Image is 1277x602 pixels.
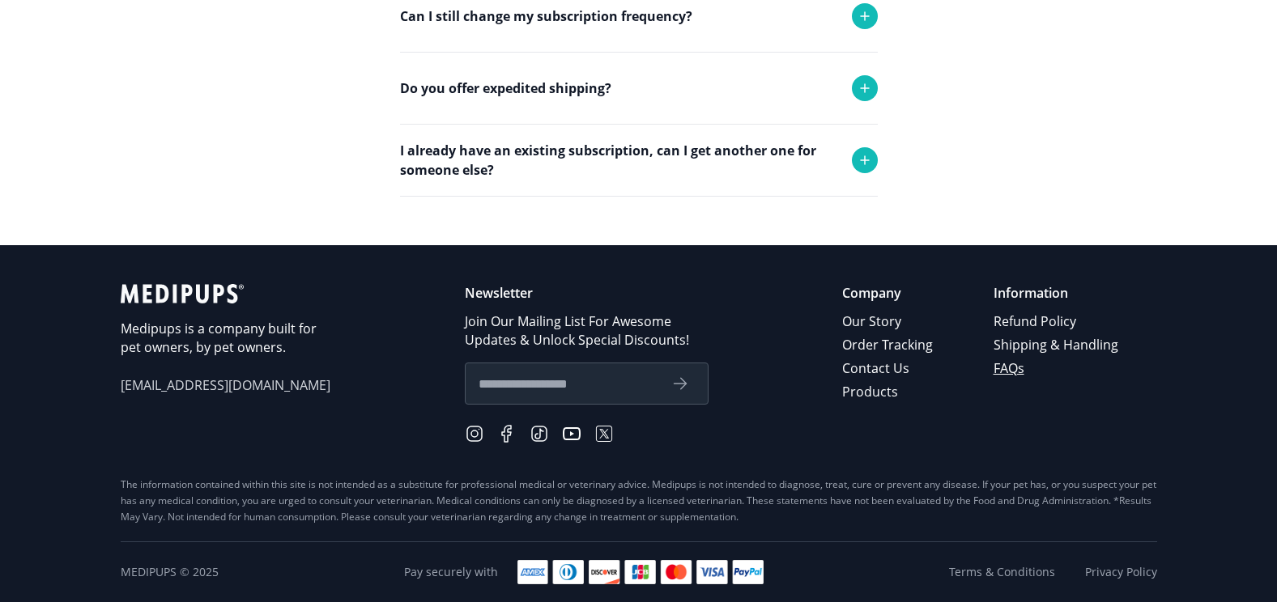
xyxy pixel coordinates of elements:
[842,310,935,333] a: Our Story
[842,357,935,380] a: Contact Us
[994,357,1121,380] a: FAQs
[121,320,331,357] p: Medipups is a company built for pet owners, by pet owners.
[1085,564,1157,580] a: Privacy Policy
[465,312,709,350] p: Join Our Mailing List For Awesome Updates & Unlock Special Discounts!
[994,333,1121,357] a: Shipping & Handling
[400,196,878,280] div: Absolutely! Simply place the order and use the shipping address of the person who will receive th...
[400,78,611,98] p: Do you offer expedited shipping?
[404,564,498,580] span: Pay securely with
[400,52,878,136] div: Yes you can. Simply reach out to support and we will adjust your monthly deliveries!
[465,284,709,303] p: Newsletter
[842,333,935,357] a: Order Tracking
[517,560,764,584] img: payment methods
[994,284,1121,303] p: Information
[121,564,219,580] span: Medipups © 2025
[949,564,1055,580] a: Terms & Conditions
[400,141,836,180] p: I already have an existing subscription, can I get another one for someone else?
[400,124,878,208] div: Yes we do! Please reach out to support and we will try to accommodate any request.
[842,284,935,303] p: Company
[400,6,692,26] p: Can I still change my subscription frequency?
[994,310,1121,333] a: Refund Policy
[842,380,935,404] a: Products
[121,477,1157,525] div: The information contained within this site is not intended as a substitute for professional medic...
[121,376,331,395] span: [EMAIL_ADDRESS][DOMAIN_NAME]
